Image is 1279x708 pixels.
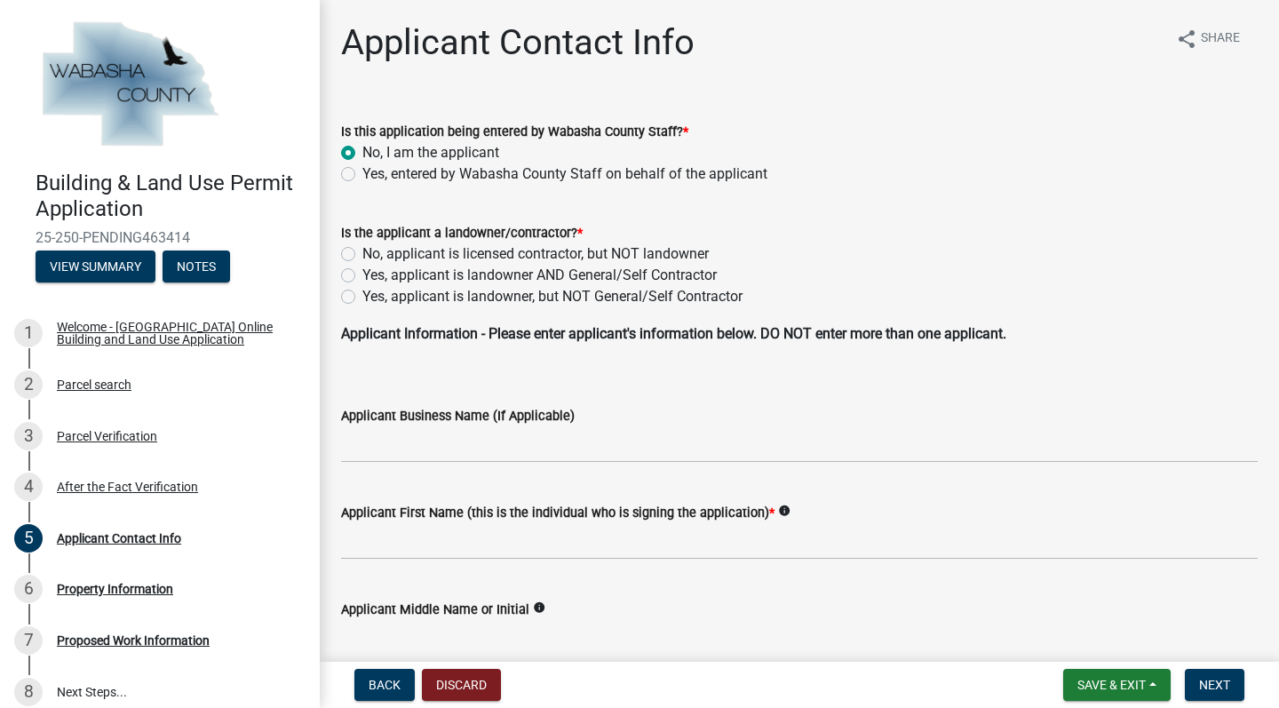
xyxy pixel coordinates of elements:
div: 4 [14,473,43,501]
span: 25-250-PENDING463414 [36,229,284,246]
h1: Applicant Contact Info [341,21,695,64]
strong: Applicant Information - Please enter applicant's information below. DO NOT enter more than one ap... [341,325,1006,342]
div: 2 [14,370,43,399]
label: Applicant Middle Name or Initial [341,604,529,617]
label: Yes, applicant is landowner, but NOT General/Self Contractor [362,286,743,307]
div: Property Information [57,583,173,595]
wm-modal-confirm: Summary [36,260,155,274]
button: Next [1185,669,1244,701]
div: 1 [14,319,43,347]
button: Back [354,669,415,701]
span: Back [369,678,401,692]
span: Save & Exit [1077,678,1146,692]
div: Parcel Verification [57,430,157,442]
div: Welcome - [GEOGRAPHIC_DATA] Online Building and Land Use Application [57,321,291,346]
label: No, applicant is licensed contractor, but NOT landowner [362,243,709,265]
i: share [1176,28,1197,50]
div: 5 [14,524,43,553]
div: 3 [14,422,43,450]
div: Parcel search [57,378,131,391]
label: Applicant Business Name (If Applicable) [341,410,575,423]
img: Wabasha County, Minnesota [36,19,224,152]
wm-modal-confirm: Notes [163,260,230,274]
span: Share [1201,28,1240,50]
label: Is the applicant a landowner/contractor? [341,227,583,240]
label: Yes, entered by Wabasha County Staff on behalf of the applicant [362,163,767,185]
span: Next [1199,678,1230,692]
div: Applicant Contact Info [57,532,181,545]
div: After the Fact Verification [57,481,198,493]
button: Discard [422,669,501,701]
i: info [533,601,545,614]
button: shareShare [1162,21,1254,56]
button: View Summary [36,251,155,282]
div: Proposed Work Information [57,634,210,647]
label: Yes, applicant is landowner AND General/Self Contractor [362,265,717,286]
button: Save & Exit [1063,669,1171,701]
i: info [778,505,790,517]
label: No, I am the applicant [362,142,499,163]
label: Is this application being entered by Wabasha County Staff? [341,126,688,139]
div: 8 [14,678,43,706]
button: Notes [163,251,230,282]
h4: Building & Land Use Permit Application [36,171,306,222]
div: 7 [14,626,43,655]
div: 6 [14,575,43,603]
label: Applicant First Name (this is the individual who is signing the application) [341,507,775,520]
